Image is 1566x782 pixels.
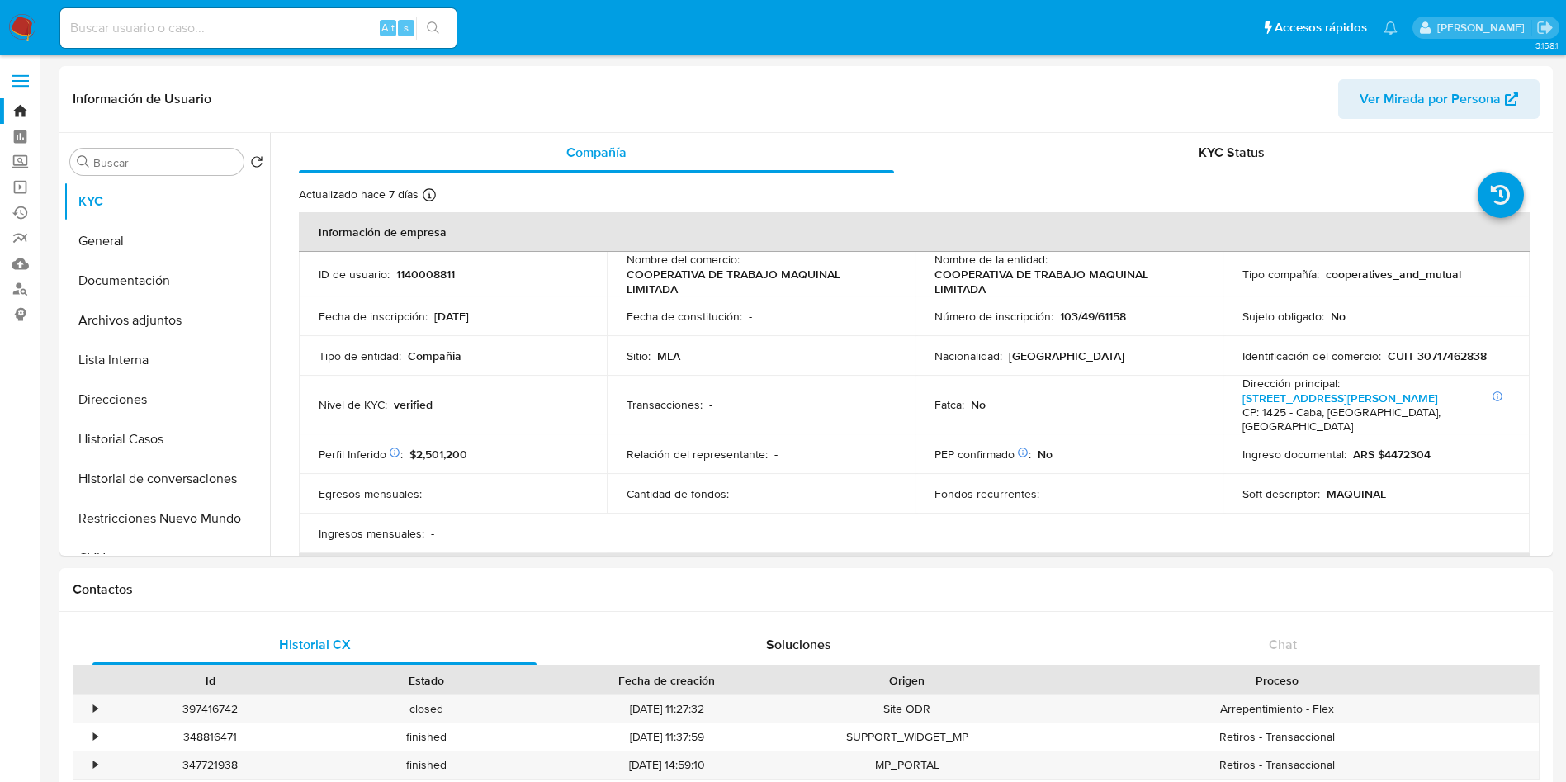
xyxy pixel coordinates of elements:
span: Soluciones [766,635,831,654]
p: - [749,309,752,324]
th: Datos de contacto [299,553,1530,593]
div: Retiros - Transaccional [1015,751,1539,779]
p: CUIT 30717462838 [1388,348,1487,363]
h1: Contactos [73,581,1540,598]
button: General [64,221,270,261]
div: Arrepentimiento - Flex [1015,695,1539,723]
p: Tipo compañía : [1242,267,1319,282]
p: cooperatives_and_mutual [1326,267,1461,282]
p: - [709,397,712,412]
span: s [404,20,409,36]
p: COOPERATIVA DE TRABAJO MAQUINAL LIMITADA [627,267,888,296]
p: Nombre de la entidad : [934,252,1048,267]
h1: Información de Usuario [73,91,211,107]
p: Relación del representante : [627,447,768,462]
div: 348816471 [102,723,319,751]
div: • [93,729,97,745]
div: Retiros - Transaccional [1015,723,1539,751]
p: - [1046,486,1049,501]
div: [DATE] 11:37:59 [535,723,799,751]
h4: CP: 1425 - Caba, [GEOGRAPHIC_DATA], [GEOGRAPHIC_DATA] [1242,405,1504,434]
p: PEP confirmado : [934,447,1031,462]
p: Nombre del comercio : [627,252,740,267]
p: Perfil Inferido : [319,447,403,462]
div: Proceso [1027,672,1527,689]
p: - [431,526,434,541]
p: Sujeto obligado : [1242,309,1324,324]
p: Transacciones : [627,397,703,412]
p: Soft descriptor : [1242,486,1320,501]
p: - [774,447,778,462]
div: SUPPORT_WIDGET_MP [799,723,1015,751]
p: Tipo de entidad : [319,348,401,363]
span: Historial CX [279,635,351,654]
div: 397416742 [102,695,319,723]
button: search-icon [416,17,450,40]
p: Ingreso documental : [1242,447,1346,462]
div: closed [319,695,535,723]
button: Direcciones [64,380,270,419]
p: Fecha de inscripción : [319,309,428,324]
p: No [1331,309,1346,324]
div: Fecha de creación [546,672,788,689]
span: KYC Status [1199,143,1265,162]
p: ID de usuario : [319,267,390,282]
a: Notificaciones [1384,21,1398,35]
div: finished [319,723,535,751]
span: Accesos rápidos [1275,19,1367,36]
a: [STREET_ADDRESS][PERSON_NAME] [1242,390,1438,406]
p: verified [394,397,433,412]
div: [DATE] 14:59:10 [535,751,799,779]
p: MLA [657,348,680,363]
p: Fecha de constitución : [627,309,742,324]
p: valeria.duch@mercadolibre.com [1437,20,1531,36]
div: MP_PORTAL [799,751,1015,779]
div: [DATE] 11:27:32 [535,695,799,723]
input: Buscar [93,155,237,170]
p: Sitio : [627,348,651,363]
div: • [93,701,97,717]
p: No [971,397,986,412]
p: 1140008811 [396,267,455,282]
th: Información de empresa [299,212,1530,252]
p: Compañia [408,348,461,363]
p: Actualizado hace 7 días [299,187,419,202]
p: ARS $4472304 [1353,447,1431,462]
p: [GEOGRAPHIC_DATA] [1009,348,1124,363]
button: Historial de conversaciones [64,459,270,499]
button: Archivos adjuntos [64,301,270,340]
a: Salir [1536,19,1554,36]
button: KYC [64,182,270,221]
button: Buscar [77,155,90,168]
p: 103/49/61158 [1060,309,1126,324]
p: Fondos recurrentes : [934,486,1039,501]
p: Número de inscripción : [934,309,1053,324]
p: [DATE] [434,309,469,324]
div: Estado [330,672,523,689]
button: CVU [64,538,270,578]
span: Alt [381,20,395,36]
input: Buscar usuario o caso... [60,17,457,39]
button: Historial Casos [64,419,270,459]
button: Restricciones Nuevo Mundo [64,499,270,538]
button: Volver al orden por defecto [250,155,263,173]
span: Ver Mirada por Persona [1360,79,1501,119]
p: Egresos mensuales : [319,486,422,501]
p: Nacionalidad : [934,348,1002,363]
p: Identificación del comercio : [1242,348,1381,363]
p: MAQUINAL [1327,486,1386,501]
p: Dirección principal : [1242,376,1340,391]
button: Documentación [64,261,270,301]
p: - [428,486,432,501]
div: finished [319,751,535,779]
p: No [1038,447,1053,462]
p: Cantidad de fondos : [627,486,729,501]
p: - [736,486,739,501]
p: Ingresos mensuales : [319,526,424,541]
div: 347721938 [102,751,319,779]
div: Origen [811,672,1004,689]
p: Fatca : [934,397,964,412]
div: • [93,757,97,773]
button: Ver Mirada por Persona [1338,79,1540,119]
div: Id [114,672,307,689]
